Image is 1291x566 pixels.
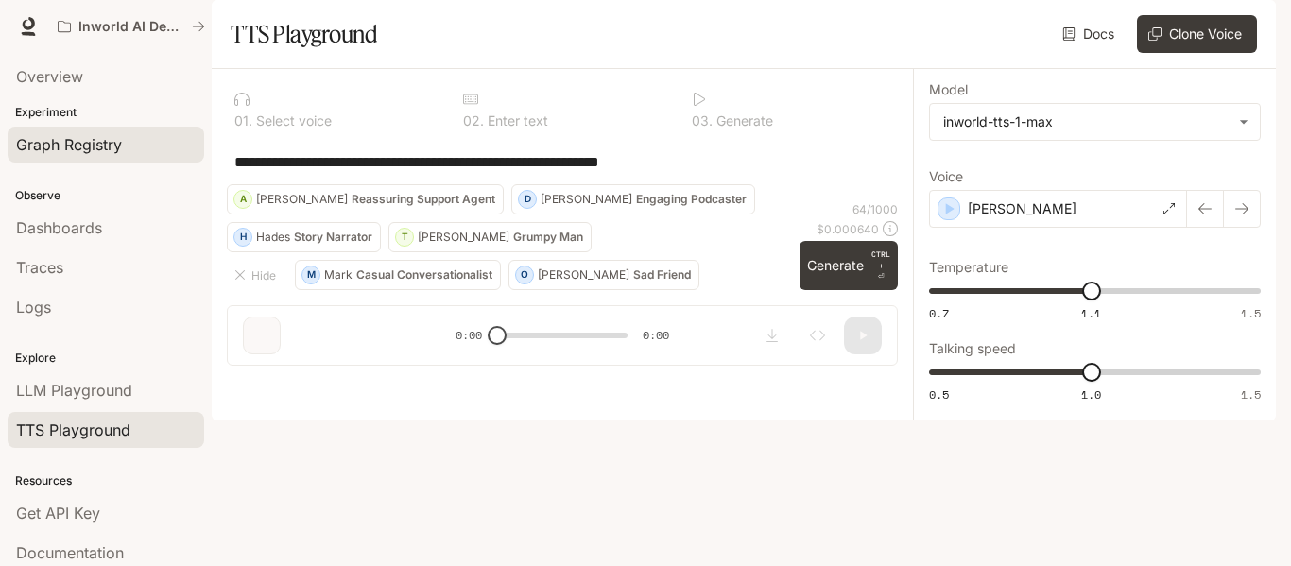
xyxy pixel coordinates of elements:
[713,114,773,128] p: Generate
[968,199,1076,218] p: [PERSON_NAME]
[78,19,184,35] p: Inworld AI Demos
[1081,305,1101,321] span: 1.1
[484,114,548,128] p: Enter text
[227,222,381,252] button: HHadesStory Narrator
[1137,15,1257,53] button: Clone Voice
[516,260,533,290] div: O
[852,201,898,217] p: 64 / 1000
[817,221,879,237] p: $ 0.000640
[929,342,1016,355] p: Talking speed
[463,114,484,128] p: 0 2 .
[1241,305,1261,321] span: 1.5
[352,194,495,205] p: Reassuring Support Agent
[930,104,1260,140] div: inworld-tts-1-max
[1059,15,1122,53] a: Docs
[234,222,251,252] div: H
[871,249,890,271] p: CTRL +
[227,184,504,214] button: A[PERSON_NAME]Reassuring Support Agent
[871,249,890,283] p: ⏎
[256,232,290,243] p: Hades
[519,184,536,214] div: D
[636,194,747,205] p: Engaging Podcaster
[294,232,372,243] p: Story Narrator
[324,269,353,281] p: Mark
[295,260,501,290] button: MMarkCasual Conversationalist
[418,232,509,243] p: [PERSON_NAME]
[396,222,413,252] div: T
[943,112,1230,131] div: inworld-tts-1-max
[800,241,898,290] button: GenerateCTRL +⏎
[227,260,287,290] button: Hide
[633,269,691,281] p: Sad Friend
[49,8,214,45] button: All workspaces
[541,194,632,205] p: [PERSON_NAME]
[929,261,1008,274] p: Temperature
[302,260,319,290] div: M
[692,114,713,128] p: 0 3 .
[511,184,755,214] button: D[PERSON_NAME]Engaging Podcaster
[252,114,332,128] p: Select voice
[1081,386,1101,403] span: 1.0
[508,260,699,290] button: O[PERSON_NAME]Sad Friend
[929,305,949,321] span: 0.7
[1241,386,1261,403] span: 1.5
[929,386,949,403] span: 0.5
[929,170,963,183] p: Voice
[256,194,348,205] p: [PERSON_NAME]
[231,15,377,53] h1: TTS Playground
[234,114,252,128] p: 0 1 .
[538,269,629,281] p: [PERSON_NAME]
[356,269,492,281] p: Casual Conversationalist
[513,232,583,243] p: Grumpy Man
[234,184,251,214] div: A
[388,222,592,252] button: T[PERSON_NAME]Grumpy Man
[929,83,968,96] p: Model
